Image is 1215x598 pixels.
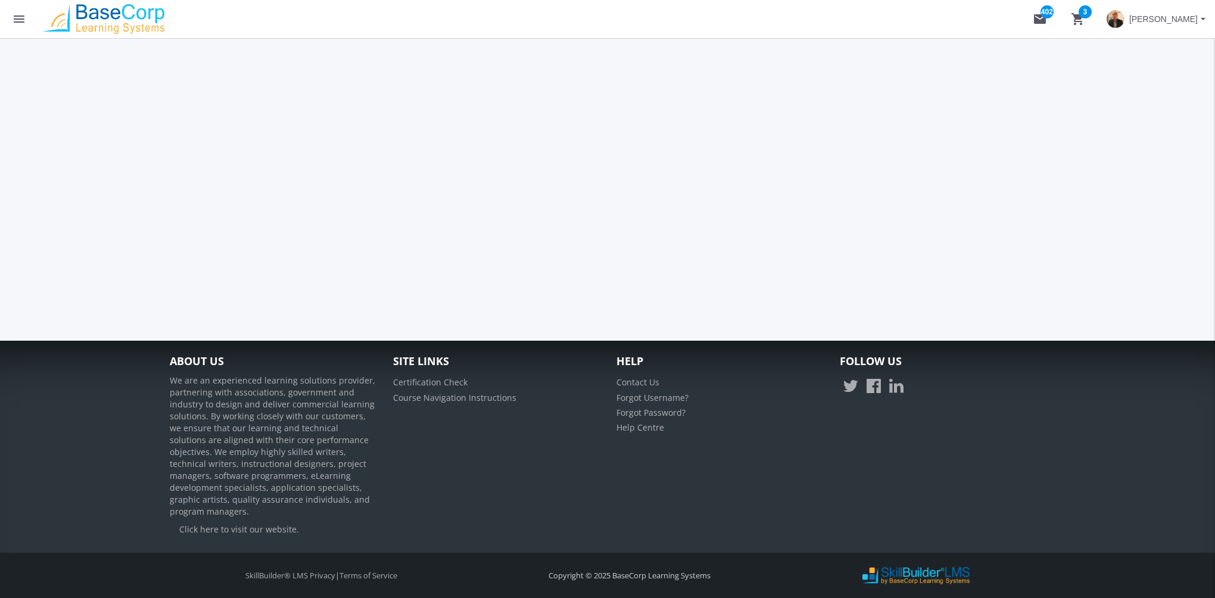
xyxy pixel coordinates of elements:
[12,12,26,26] mat-icon: menu
[393,356,599,367] h4: Site Links
[479,570,780,581] div: Copyright © 2025 BaseCorp Learning Systems
[170,356,375,367] h4: About Us
[616,376,659,388] a: Contact Us
[339,570,397,581] a: Terms of Service
[245,570,335,581] a: SkillBuilder® LMS Privacy
[393,392,516,403] a: Course Navigation Instructions
[862,566,970,585] img: SkillBuilder LMS Logo
[616,422,664,433] a: Help Centre
[170,375,375,518] p: We are an experienced learning solutions provider, partnering with associations, government and i...
[176,570,467,581] div: |
[393,376,468,388] a: Certification Check
[1071,12,1085,26] mat-icon: shopping_cart
[840,356,1045,367] h4: Follow Us
[616,392,688,403] a: Forgot Username?
[1129,8,1198,30] span: [PERSON_NAME]
[616,407,686,418] a: Forgot Password?
[38,4,169,34] img: logo.png
[179,524,299,535] a: Click here to visit our website.
[1033,12,1047,26] mat-icon: mail
[616,356,822,367] h4: Help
